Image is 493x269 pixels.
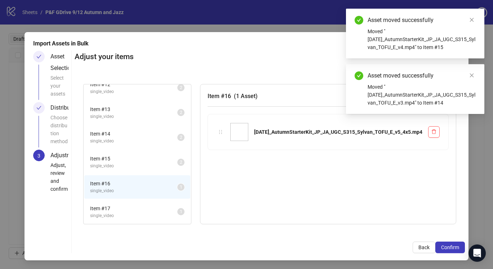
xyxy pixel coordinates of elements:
span: close [469,73,474,78]
sup: 2 [177,84,185,91]
sup: 2 [177,134,185,141]
span: 2 [180,135,182,140]
div: Moved "[DATE]_AutumnStarterKit_JP_JA_UGC_S315_Sylvan_TOFU_E_v3.mp4" to Item #14 [368,83,476,107]
span: Item # 13 [90,105,177,113]
span: close [469,17,474,22]
img: September25_AutumnStarterKit_JP_JA_UGC_S315_Sylvan_TOFU_E_v5_4x5.mp4 [230,123,248,141]
span: 1 [180,185,182,190]
span: 2 [180,110,182,115]
div: Select your assets [50,74,68,102]
div: Asset Selection [50,51,80,74]
span: Item # 14 [90,130,177,138]
sup: 2 [177,109,185,116]
a: Close [468,16,476,24]
span: check-circle [355,16,363,25]
span: 2 [180,85,182,90]
span: Item # 12 [90,80,177,88]
button: Delete [428,126,440,138]
div: Adjustment [50,150,85,161]
span: single_video [90,163,177,169]
span: single_video [90,88,177,95]
span: check [36,54,41,59]
span: Back [418,244,430,250]
div: Asset moved successfully [368,71,476,80]
span: check-circle [355,71,363,80]
span: single_video [90,113,177,120]
span: Item # 17 [90,204,177,212]
span: single_video [90,138,177,145]
button: Confirm [435,242,465,253]
span: 2 [180,160,182,165]
span: Item # 16 [90,180,177,188]
div: Choose distribution method [50,114,68,150]
button: Back [413,242,435,253]
span: single_video [90,188,177,194]
span: delete [431,129,436,134]
span: check [36,105,41,110]
span: Confirm [441,244,459,250]
sup: 1 [177,208,185,215]
div: Asset moved successfully [368,16,476,25]
h3: Item # 16 [208,92,449,101]
div: Import Assets in Bulk [33,39,459,48]
sup: 2 [177,159,185,166]
span: holder [218,129,223,134]
span: 3 [37,153,40,159]
sup: 1 [177,184,185,191]
span: ( 1 Asset ) [234,93,258,100]
span: 1 [180,209,182,214]
a: Close [468,71,476,79]
span: single_video [90,212,177,219]
div: holder [217,128,225,136]
span: Item # 15 [90,155,177,163]
div: Adjust, review and confirm [50,161,68,197]
div: Distribution [50,102,86,114]
h2: Adjust your items [75,51,465,63]
div: Moved "[DATE]_AutumnStarterKit_JP_JA_UGC_S315_Sylvan_TOFU_E_v4.mp4" to Item #15 [368,27,476,51]
div: Open Intercom Messenger [468,244,486,262]
div: [DATE]_AutumnStarterKit_JP_JA_UGC_S315_Sylvan_TOFU_E_v5_4x5.mp4 [254,128,422,136]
